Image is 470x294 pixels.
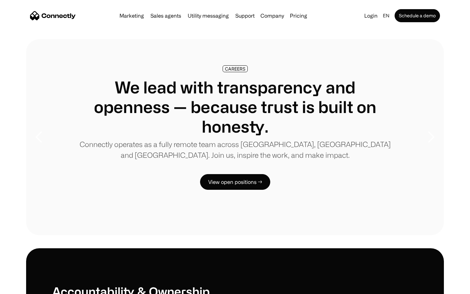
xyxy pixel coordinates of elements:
a: Sales agents [148,13,184,18]
p: Connectly operates as a fully remote team across [GEOGRAPHIC_DATA], [GEOGRAPHIC_DATA] and [GEOGRA... [78,139,392,160]
a: Support [233,13,257,18]
h1: We lead with transparency and openness — because trust is built on honesty. [78,77,392,136]
aside: Language selected: English [7,282,39,292]
a: Pricing [287,13,310,18]
a: Utility messaging [185,13,231,18]
a: Schedule a demo [395,9,440,22]
a: Marketing [117,13,147,18]
div: en [383,11,389,20]
div: CAREERS [225,66,245,71]
a: View open positions → [200,174,270,190]
a: Login [362,11,380,20]
div: Company [260,11,284,20]
ul: Language list [13,283,39,292]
